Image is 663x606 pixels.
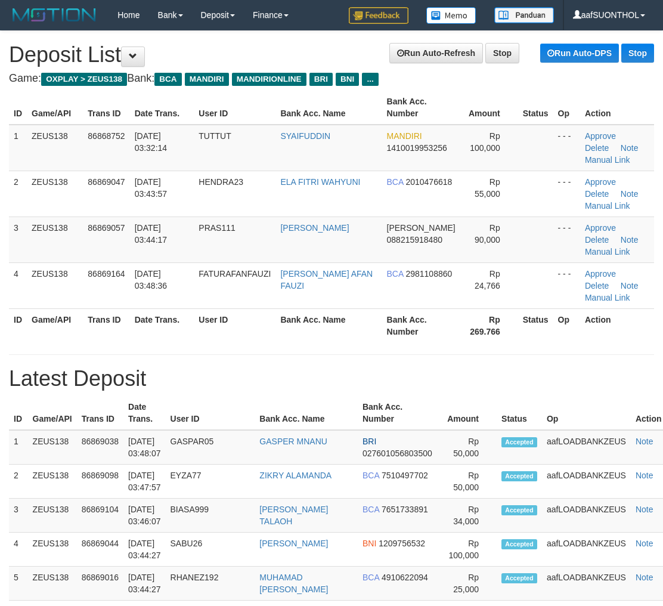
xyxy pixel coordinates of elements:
[518,308,553,342] th: Status
[387,223,456,233] span: [PERSON_NAME]
[28,430,77,465] td: ZEUS138
[166,533,255,567] td: SABU26
[621,189,639,199] a: Note
[501,505,537,515] span: Accepted
[585,293,630,302] a: Manual Link
[123,567,166,601] td: [DATE] 03:44:27
[362,73,378,86] span: ...
[460,91,518,125] th: Amount
[9,43,654,67] h1: Deposit List
[387,143,447,153] span: 1410019953256
[166,396,255,430] th: User ID
[77,396,123,430] th: Trans ID
[475,177,500,199] span: Rp 55,000
[580,308,654,342] th: Action
[275,91,382,125] th: Bank Acc. Name
[437,567,497,601] td: Rp 25,000
[349,7,408,24] img: Feedback.jpg
[9,262,27,308] td: 4
[437,430,497,465] td: Rp 50,000
[309,73,333,86] span: BRI
[9,465,28,499] td: 2
[166,567,255,601] td: RHANEZ192
[542,533,631,567] td: aafLOADBANKZEUS
[77,567,123,601] td: 86869016
[194,91,275,125] th: User ID
[585,155,630,165] a: Manual Link
[275,308,382,342] th: Bank Acc. Name
[382,308,460,342] th: Bank Acc. Number
[437,499,497,533] td: Rp 34,000
[88,131,125,141] span: 86868752
[9,91,27,125] th: ID
[27,217,83,262] td: ZEUS138
[280,177,360,187] a: ELA FITRI WAHYUNI
[9,430,28,465] td: 1
[553,217,580,262] td: - - -
[585,201,630,211] a: Manual Link
[9,567,28,601] td: 5
[88,223,125,233] span: 86869057
[9,367,654,391] h1: Latest Deposit
[501,437,537,447] span: Accepted
[27,125,83,171] td: ZEUS138
[542,465,631,499] td: aafLOADBANKZEUS
[426,7,476,24] img: Button%20Memo.svg
[9,533,28,567] td: 4
[135,177,168,199] span: [DATE] 03:43:57
[363,539,376,548] span: BNI
[135,223,168,245] span: [DATE] 03:44:17
[636,437,653,446] a: Note
[130,308,194,342] th: Date Trans.
[387,177,404,187] span: BCA
[259,437,327,446] a: GASPER MNANU
[621,235,639,245] a: Note
[27,171,83,217] td: ZEUS138
[621,44,654,63] a: Stop
[77,465,123,499] td: 86869098
[363,573,379,582] span: BCA
[88,177,125,187] span: 86869047
[9,308,27,342] th: ID
[382,91,460,125] th: Bank Acc. Number
[542,430,631,465] td: aafLOADBANKZEUS
[585,189,609,199] a: Delete
[585,247,630,256] a: Manual Link
[494,7,554,23] img: panduan.png
[497,396,542,430] th: Status
[382,505,428,514] span: 7651733891
[382,573,428,582] span: 4910622094
[636,539,653,548] a: Note
[636,471,653,480] a: Note
[379,539,425,548] span: 1209756532
[28,499,77,533] td: ZEUS138
[259,471,331,480] a: ZIKRY ALAMANDA
[123,430,166,465] td: [DATE] 03:48:07
[336,73,359,86] span: BNI
[636,505,653,514] a: Note
[27,308,83,342] th: Game/API
[199,177,243,187] span: HENDRA23
[585,223,616,233] a: Approve
[501,573,537,583] span: Accepted
[280,223,349,233] a: [PERSON_NAME]
[363,449,432,458] span: 027601056803500
[28,465,77,499] td: ZEUS138
[358,396,437,430] th: Bank Acc. Number
[166,465,255,499] td: EYZA77
[387,269,404,279] span: BCA
[363,471,379,480] span: BCA
[387,235,442,245] span: 088215918480
[259,539,328,548] a: [PERSON_NAME]
[553,262,580,308] td: - - -
[9,125,27,171] td: 1
[185,73,229,86] span: MANDIRI
[199,223,235,233] span: PRAS111
[475,269,500,290] span: Rp 24,766
[501,539,537,549] span: Accepted
[542,396,631,430] th: Op
[83,91,129,125] th: Trans ID
[585,131,616,141] a: Approve
[123,396,166,430] th: Date Trans.
[280,269,373,290] a: [PERSON_NAME] AFAN FAUZI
